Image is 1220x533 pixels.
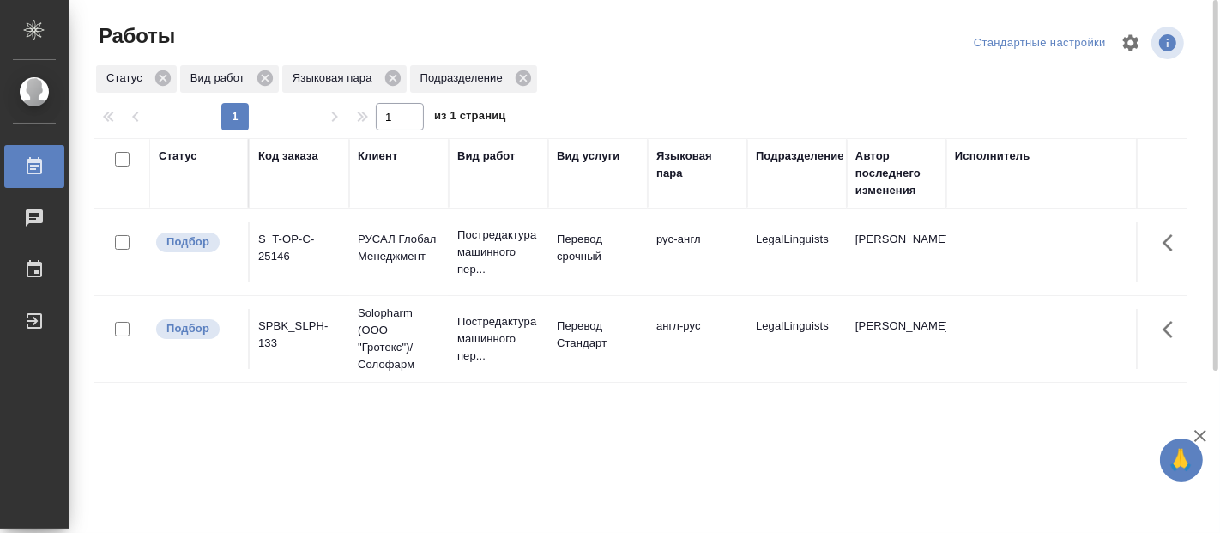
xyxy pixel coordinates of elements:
p: Статус [106,70,148,87]
p: Вид работ [190,70,251,87]
div: split button [969,30,1110,57]
div: Вид работ [180,65,279,93]
p: Перевод срочный [557,231,639,265]
span: Посмотреть информацию [1151,27,1187,59]
div: Клиент [358,148,397,165]
span: Работы [94,22,175,50]
button: 🙏 [1160,439,1203,482]
p: Постредактура машинного пер... [457,227,540,278]
div: Статус [96,65,177,93]
td: LegalLinguists [747,222,847,282]
p: Solopharm (ООО "Гротекс")/Солофарм [358,305,440,373]
button: Здесь прячутся важные кнопки [1152,309,1193,350]
p: Перевод Стандарт [557,318,639,352]
div: Автор последнего изменения [855,148,938,199]
div: S_T-OP-C-25146 [258,231,341,265]
div: Код заказа [258,148,318,165]
td: [PERSON_NAME] [847,309,946,369]
p: Подбор [166,233,209,251]
p: Подразделение [420,70,509,87]
span: Настроить таблицу [1110,22,1151,64]
div: Можно подбирать исполнителей [154,231,239,254]
div: Исполнитель [955,148,1030,165]
p: Языковая пара [293,70,378,87]
td: LegalLinguists [747,309,847,369]
div: Языковая пара [656,148,739,182]
button: Здесь прячутся важные кнопки [1152,222,1193,263]
div: Можно подбирать исполнителей [154,318,239,341]
p: РУСАЛ Глобал Менеджмент [358,231,440,265]
div: Подразделение [410,65,537,93]
td: [PERSON_NAME] [847,222,946,282]
td: англ-рус [648,309,747,369]
div: Подразделение [756,148,844,165]
div: Вид работ [457,148,516,165]
div: Языковая пара [282,65,407,93]
div: Статус [159,148,197,165]
span: 🙏 [1167,442,1196,478]
td: рус-англ [648,222,747,282]
div: SPBK_SLPH-133 [258,318,341,352]
p: Постредактура машинного пер... [457,313,540,365]
span: из 1 страниц [434,106,506,130]
p: Подбор [166,320,209,337]
div: Вид услуги [557,148,620,165]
